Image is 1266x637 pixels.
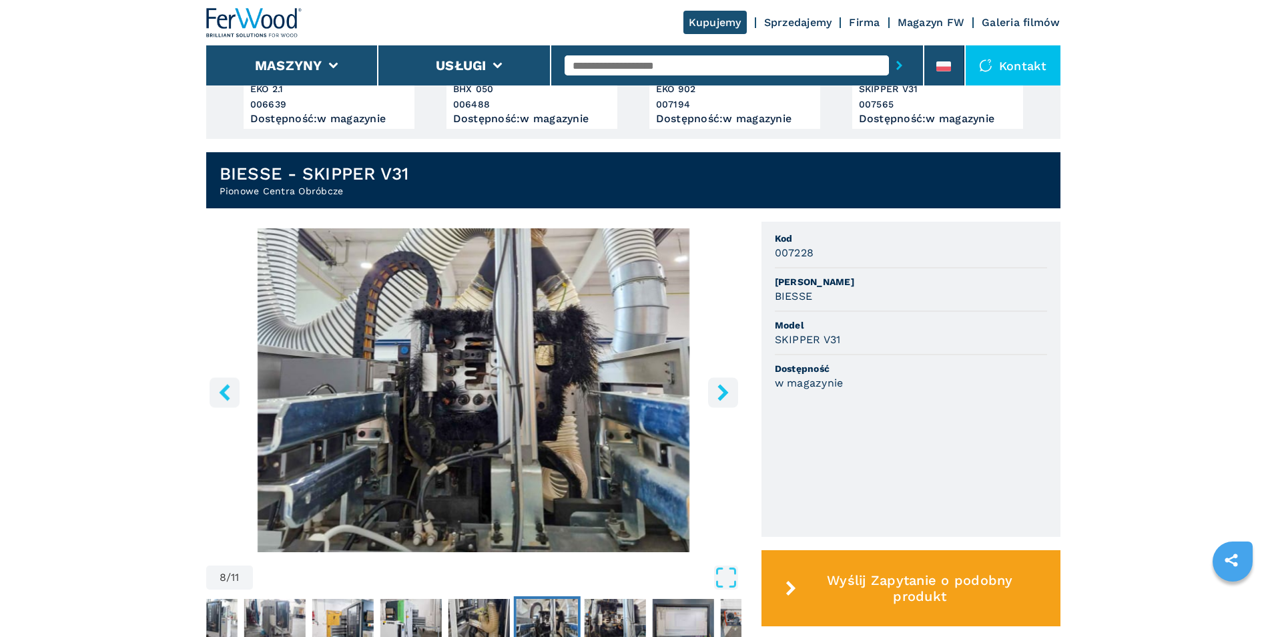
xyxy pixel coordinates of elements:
div: Go to Slide 8 [206,228,741,552]
span: Dostępność [775,362,1047,375]
span: Kod [775,232,1047,245]
span: 11 [231,572,240,583]
a: Firma [849,16,880,29]
div: Kontakt [966,45,1060,85]
h3: BREMA EKO 2.1 006639 [250,66,408,112]
img: Pionowe Centra Obróbcze BIESSE SKIPPER V31 [206,228,741,552]
h3: SKIPPER V31 [775,332,841,347]
a: Magazyn FW [898,16,965,29]
iframe: Chat [1209,577,1256,627]
a: sharethis [1215,544,1248,577]
button: left-button [210,377,240,407]
span: / [226,572,231,583]
h3: BREMA EKO 902 007194 [656,66,814,112]
div: Dostępność : w magazynie [859,116,1016,122]
button: submit-button [889,50,910,81]
img: Ferwood [206,8,302,37]
h3: 007228 [775,245,814,260]
button: right-button [708,377,738,407]
img: Kontakt [979,59,992,72]
span: Model [775,318,1047,332]
h3: BIESSE SKIPPER V31 007565 [859,66,1016,112]
span: [PERSON_NAME] [775,275,1047,288]
h1: BIESSE - SKIPPER V31 [220,163,409,184]
span: Wyślij Zapytanie o podobny produkt [802,572,1038,604]
button: Maszyny [255,57,322,73]
button: Open Fullscreen [256,566,738,590]
a: Galeria filmów [982,16,1060,29]
div: Dostępność : w magazynie [250,116,408,122]
h3: BIESSE [775,288,813,304]
button: Wyślij Zapytanie o podobny produkt [761,550,1060,626]
span: 8 [220,572,226,583]
div: Dostępność : w magazynie [453,116,611,122]
a: Kupujemy [683,11,747,34]
h2: Pionowe Centra Obróbcze [220,184,409,198]
h3: WEEKE BHX 050 006488 [453,66,611,112]
h3: w magazynie [775,375,844,391]
button: Usługi [436,57,487,73]
a: Sprzedajemy [764,16,832,29]
div: Dostępność : w magazynie [656,116,814,122]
